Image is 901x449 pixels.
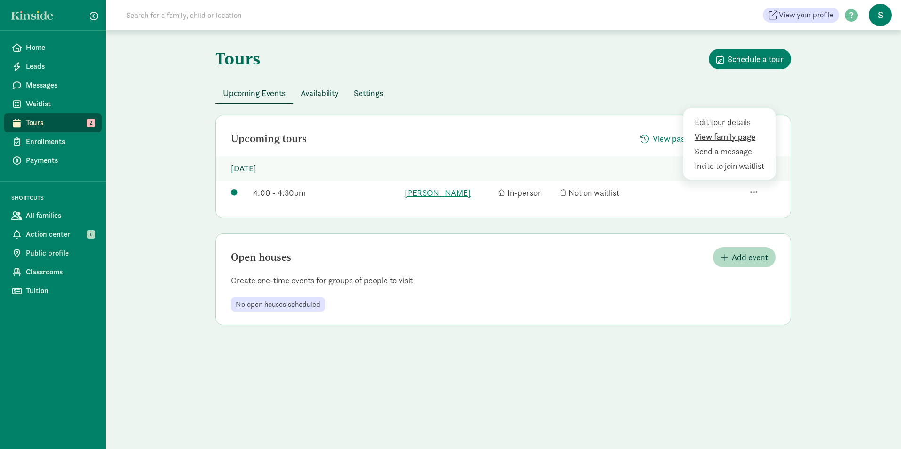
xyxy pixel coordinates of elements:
[695,160,768,172] div: Invite to join waitlist
[231,252,291,263] h2: Open houses
[4,132,102,151] a: Enrollments
[26,80,94,91] span: Messages
[346,83,391,103] button: Settings
[728,53,784,65] span: Schedule a tour
[779,9,834,21] span: View your profile
[121,6,385,24] input: Search for a family, child or location
[709,49,791,69] button: Schedule a tour
[26,117,94,128] span: Tours
[26,136,94,147] span: Enrollments
[26,98,94,110] span: Waitlist
[695,116,768,128] div: Edit tour details
[4,281,102,300] a: Tuition
[4,151,102,170] a: Payments
[215,83,293,103] button: Upcoming Events
[26,285,94,297] span: Tuition
[216,275,791,286] p: Create one-time events for groups of people to visit
[4,263,102,281] a: Classrooms
[4,206,102,225] a: All families
[26,210,94,221] span: All families
[87,230,95,239] span: 1
[4,57,102,76] a: Leads
[215,49,261,68] h1: Tours
[713,247,776,267] button: Add event
[695,145,768,158] div: Send a message
[561,186,649,199] div: Not on waitlist
[633,128,716,149] button: View past tours
[354,87,383,99] span: Settings
[854,404,901,449] iframe: Chat Widget
[695,130,768,143] div: View family page
[4,95,102,113] a: Waitlist
[26,155,94,166] span: Payments
[4,225,102,244] a: Action center 1
[26,229,94,240] span: Action center
[231,133,307,144] h2: Upcoming tours
[26,42,94,53] span: Home
[405,186,493,199] a: [PERSON_NAME]
[653,132,708,145] span: View past tours
[4,244,102,263] a: Public profile
[223,87,286,99] span: Upcoming Events
[216,156,791,181] p: [DATE]
[301,87,339,99] span: Availability
[26,61,94,72] span: Leads
[4,113,102,132] a: Tours 2
[763,8,839,23] a: View your profile
[732,251,768,264] span: Add event
[869,4,892,26] span: S
[4,76,102,95] a: Messages
[293,83,346,103] button: Availability
[498,186,557,199] div: In-person
[26,266,94,278] span: Classrooms
[236,300,320,309] span: No open houses scheduled
[26,248,94,259] span: Public profile
[633,134,716,144] a: View past tours
[4,38,102,57] a: Home
[87,119,95,127] span: 2
[253,186,400,199] div: 4:00 - 4:30pm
